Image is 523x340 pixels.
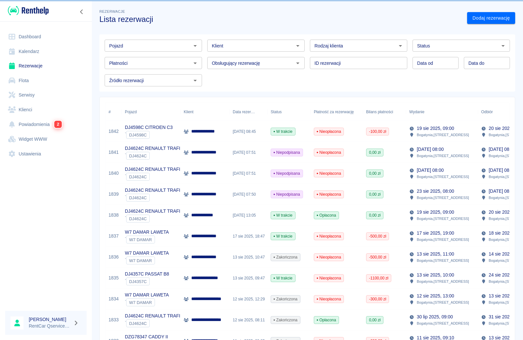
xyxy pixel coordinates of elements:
[271,296,300,302] span: Zakończona
[366,191,383,197] span: 0,00 zł
[417,313,453,320] p: 30 lip 2025, 09:00
[417,293,454,299] p: 12 sie 2025, 13:00
[314,275,344,281] span: Nieopłacona
[366,296,389,302] span: -300,00 zł
[125,298,169,306] div: `
[417,230,454,237] p: 17 sie 2025, 19:00
[417,278,469,284] p: Bogatynia , [STREET_ADDRESS]
[366,254,389,260] span: -500,00 zł
[489,188,515,195] p: [DATE] 08:00
[417,146,444,153] p: [DATE] 08:00
[109,170,119,177] a: 1840
[293,59,302,68] button: Otwórz
[417,272,454,278] p: 13 sie 2025, 10:00
[314,103,354,121] div: Płatność za rezerwację
[417,167,444,174] p: [DATE] 08:00
[314,150,344,155] span: Nieopłacona
[229,247,267,268] div: 13 sie 2025, 10:47
[125,173,183,181] div: `
[109,275,119,281] a: 1835
[409,103,424,121] div: Wydanie
[406,103,478,121] div: Wydanie
[127,279,149,284] span: DJ4357C
[271,275,295,281] span: W trakcie
[233,103,255,121] div: Data rezerwacji
[498,41,508,50] button: Otwórz
[229,310,267,331] div: 12 sie 2025, 08:11
[314,317,339,323] span: Opłacona
[271,254,300,260] span: Zakończona
[5,44,87,59] a: Kalendarz
[127,153,149,158] span: DJ4624C
[5,147,87,161] a: Ustawienia
[417,320,469,326] p: Bogatynia , [STREET_ADDRESS]
[99,15,462,24] h3: Lista rezerwacji
[109,103,111,121] div: #
[5,73,87,88] a: Flota
[127,321,149,326] span: DJ4624C
[229,103,267,121] div: Data rezerwacji
[109,233,119,240] a: 1837
[229,163,267,184] div: [DATE] 07:51
[271,150,303,155] span: Niepodpisana
[125,166,183,173] p: DJ4624C RENAULT TRAFIC
[191,76,200,85] button: Otwórz
[366,170,383,176] span: 0,00 zł
[125,152,183,160] div: `
[314,212,339,218] span: Opłacona
[109,191,119,198] a: 1839
[125,145,183,152] p: DJ4624C RENAULT TRAFIC
[481,103,493,121] div: Odbiór
[180,103,229,121] div: Klient
[417,237,469,242] p: Bogatynia , [STREET_ADDRESS]
[413,57,459,69] input: DD.MM.YYYY
[363,103,406,121] div: Bilans płatności
[366,212,383,218] span: 0,00 zł
[29,323,71,330] p: RentCar Qservice Damar Parts
[99,9,125,13] span: Rezerwacje
[184,103,194,121] div: Klient
[314,129,344,134] span: Nieopłacona
[125,208,183,215] p: DJ4624C RENAULT TRAFIC
[417,209,454,216] p: 19 sie 2025, 09:00
[125,250,169,257] p: W7 DAMAR LAWETA
[271,191,303,197] span: Niepodpisana
[5,29,87,44] a: Dashboard
[417,258,469,263] p: Bogatynia , [STREET_ADDRESS]
[109,212,119,219] a: 1838
[109,295,119,302] a: 1834
[489,146,515,153] p: [DATE] 08:00
[122,103,180,121] div: Pojazd
[417,299,469,305] p: Bogatynia , [STREET_ADDRESS]
[314,170,344,176] span: Nieopłacona
[417,153,469,159] p: Bogatynia , [STREET_ADDRESS]
[125,103,137,121] div: Pojazd
[366,129,389,134] span: -100,00 zł
[366,275,391,281] span: -1100,00 zł
[125,215,183,223] div: `
[417,188,454,195] p: 23 sie 2025, 08:00
[125,229,169,236] p: W7 DAMAR LAWETA
[105,103,122,121] div: #
[396,41,405,50] button: Otwórz
[77,8,87,16] button: Zwiń nawigację
[125,271,169,277] p: DJ4357C PASSAT B8
[109,128,119,135] a: 1842
[109,149,119,156] a: 1841
[271,103,282,121] div: Status
[127,237,155,242] span: W7 DAMAR
[424,107,433,116] button: Sort
[229,289,267,310] div: 12 sie 2025, 12:29
[417,251,454,258] p: 13 sie 2025, 11:00
[127,195,149,200] span: DJ4624C
[5,59,87,73] a: Rezerwacje
[5,117,87,132] a: Powiadomienia2
[125,131,173,139] div: `
[271,317,300,323] span: Zakończona
[125,313,183,319] p: DJ4624C RENAULT TRAFIC
[229,121,267,142] div: [DATE] 08:45
[271,170,303,176] span: Niepodpisana
[417,216,469,222] p: Bogatynia , [STREET_ADDRESS]
[366,317,383,323] span: 0,00 zł
[314,191,344,197] span: Nieopłacona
